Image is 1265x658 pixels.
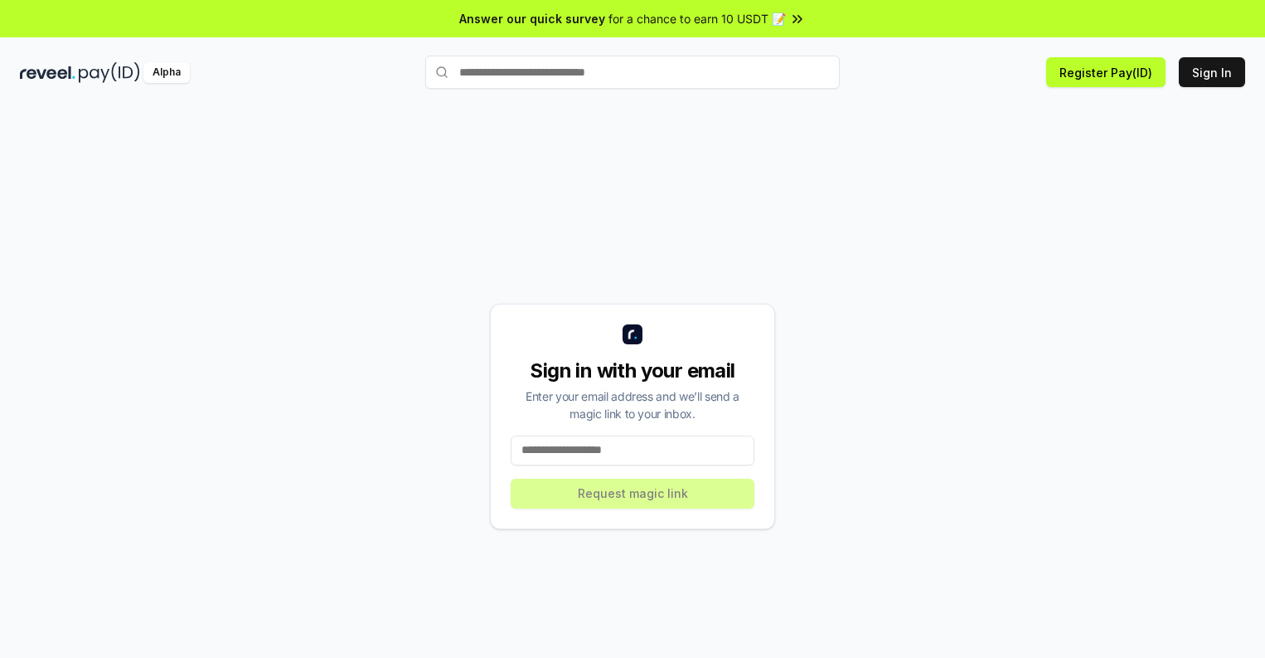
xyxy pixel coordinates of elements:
img: reveel_dark [20,62,75,83]
button: Register Pay(ID) [1046,57,1166,87]
span: for a chance to earn 10 USDT 📝 [608,10,786,27]
button: Sign In [1179,57,1245,87]
img: pay_id [79,62,140,83]
img: logo_small [623,324,642,344]
div: Alpha [143,62,190,83]
span: Answer our quick survey [459,10,605,27]
div: Enter your email address and we’ll send a magic link to your inbox. [511,387,754,422]
div: Sign in with your email [511,358,754,384]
